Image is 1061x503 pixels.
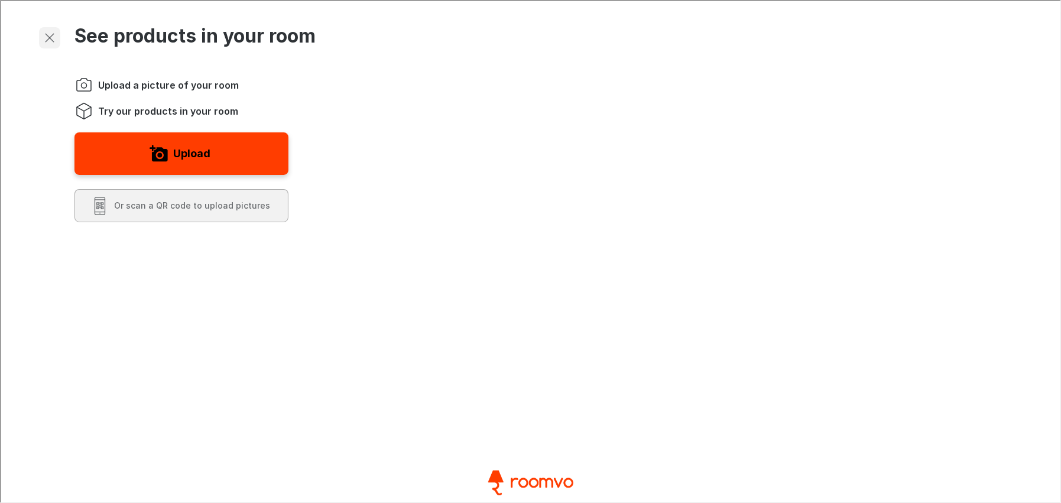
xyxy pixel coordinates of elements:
label: Upload [172,143,209,162]
span: Upload a picture of your room [97,77,238,90]
span: Try our products in your room [97,103,237,116]
button: Upload a picture of your room [73,131,287,174]
a: Visit Floor Decor homepage [482,469,577,494]
button: Exit visualizer [38,26,59,47]
button: Scan a QR code to upload pictures [73,188,287,221]
ol: Instructions [73,74,287,119]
